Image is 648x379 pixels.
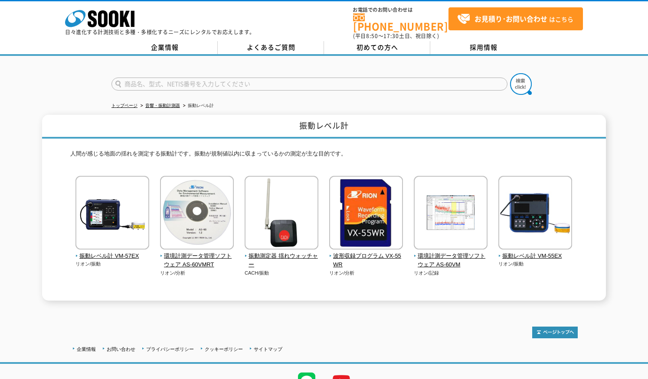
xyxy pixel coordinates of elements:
[75,260,150,268] p: リオン/振動
[145,103,180,108] a: 音響・振動計測器
[383,32,399,40] span: 17:30
[414,176,488,252] img: 環境計測データ管理ソフトウェア AS-60VM
[218,41,324,54] a: よくあるご質問
[353,13,448,31] a: [PHONE_NUMBER]
[498,260,573,268] p: リオン/振動
[205,347,243,352] a: クッキーポリシー
[353,32,439,40] span: (平日 ～ 土日、祝日除く)
[160,269,234,277] p: リオン/分析
[181,101,214,110] li: 振動レベル計
[329,252,403,270] span: 波形収録プログラム VX-55WR
[329,269,403,277] p: リオン/分析
[146,347,194,352] a: プライバシーポリシー
[245,176,318,252] img: 振動測定器 揺れウォッチャー
[324,41,430,54] a: 初めての方へ
[111,103,137,108] a: トップページ
[498,176,572,252] img: 振動レベル計 VM-55EX
[75,243,150,261] a: 振動レベル計 VM-57EX
[245,252,319,270] span: 振動測定器 揺れウォッチャー
[65,29,255,35] p: 日々進化する計測技術と多種・多様化するニーズにレンタルでお応えします。
[77,347,96,352] a: 企業情報
[70,149,578,163] p: 人間が感じる地面の揺れを測定する振動計です。振動が規制値以内に収まっているかの測定が主な目的です。
[357,42,398,52] span: 初めての方へ
[353,7,448,13] span: お電話でのお問い合わせは
[414,252,488,270] span: 環境計測データ管理ソフトウェア AS-60VM
[111,41,218,54] a: 企業情報
[75,252,150,261] span: 振動レベル計 VM-57EX
[42,115,606,139] h1: 振動レベル計
[329,243,403,269] a: 波形収録プログラム VX-55WR
[75,176,149,252] img: 振動レベル計 VM-57EX
[107,347,135,352] a: お問い合わせ
[245,243,319,269] a: 振動測定器 揺れウォッチャー
[160,252,234,270] span: 環境計測データ管理ソフトウェア AS-60VMRT
[448,7,583,30] a: お見積り･お問い合わせはこちら
[254,347,282,352] a: サイトマップ
[475,13,547,24] strong: お見積り･お問い合わせ
[457,13,573,26] span: はこちら
[329,176,403,252] img: 波形収録プログラム VX-55WR
[414,269,488,277] p: リオン/記録
[366,32,378,40] span: 8:50
[430,41,537,54] a: 採用情報
[245,269,319,277] p: CACH/振動
[414,243,488,269] a: 環境計測データ管理ソフトウェア AS-60VM
[160,243,234,269] a: 環境計測データ管理ソフトウェア AS-60VMRT
[532,327,578,338] img: トップページへ
[498,252,573,261] span: 振動レベル計 VM-55EX
[111,78,507,91] input: 商品名、型式、NETIS番号を入力してください
[160,176,234,252] img: 環境計測データ管理ソフトウェア AS-60VMRT
[498,243,573,261] a: 振動レベル計 VM-55EX
[510,73,532,95] img: btn_search.png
